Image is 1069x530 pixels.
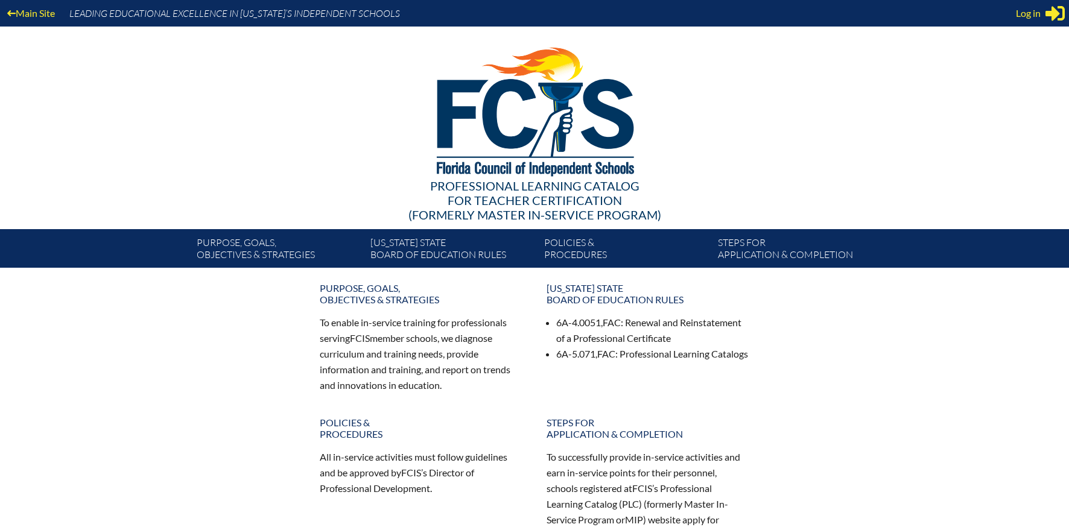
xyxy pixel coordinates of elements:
a: Purpose, goals,objectives & strategies [192,234,366,268]
a: Purpose, goals,objectives & strategies [312,277,530,310]
span: Log in [1016,6,1041,21]
span: MIP [625,514,643,525]
a: Steps forapplication & completion [713,234,887,268]
span: FAC [603,317,621,328]
a: [US_STATE] StateBoard of Education rules [539,277,757,310]
a: Main Site [2,5,60,21]
a: [US_STATE] StateBoard of Education rules [366,234,539,268]
span: for Teacher Certification [448,193,622,207]
span: FCIS [350,332,370,344]
img: FCISlogo221.eps [410,27,659,191]
span: PLC [622,498,639,509]
a: Policies &Procedures [312,412,530,444]
span: FCIS [632,482,652,494]
a: Policies &Procedures [539,234,713,268]
a: Steps forapplication & completion [539,412,757,444]
p: All in-service activities must follow guidelines and be approved by ’s Director of Professional D... [320,449,522,496]
li: 6A-4.0051, : Renewal and Reinstatement of a Professional Certificate [556,315,749,346]
span: FAC [597,348,615,359]
div: Professional Learning Catalog (formerly Master In-service Program) [187,178,882,222]
p: To enable in-service training for professionals serving member schools, we diagnose curriculum an... [320,315,522,393]
li: 6A-5.071, : Professional Learning Catalogs [556,346,749,362]
svg: Sign in or register [1045,4,1065,23]
span: FCIS [401,467,421,478]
